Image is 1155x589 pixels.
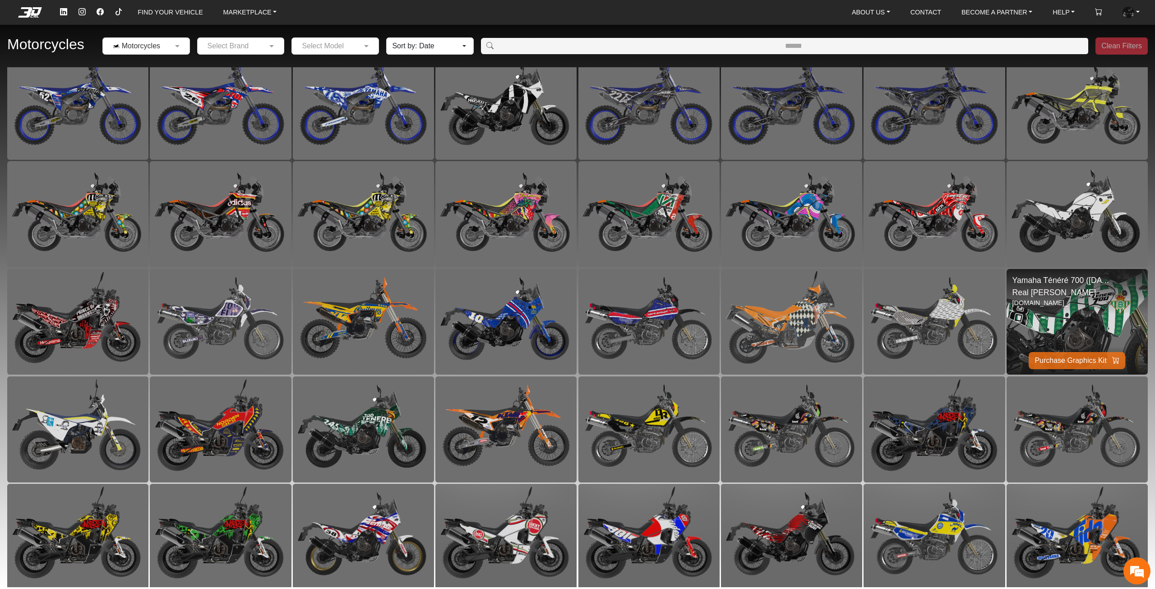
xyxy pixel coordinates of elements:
[52,106,125,192] span: We're online!
[5,235,172,267] textarea: Type your message and hit 'Enter'
[386,37,474,55] button: Sort by: Date
[1049,5,1078,20] a: HELP
[1007,269,1148,375] div: Yamaha Ténéré 700 ([DATE]-[DATE])Real [PERSON_NAME][DOMAIN_NAME]_Purchase Graphics Kit
[7,32,84,56] h2: Motorcycles
[1035,355,1106,366] span: Purchase Graphics Kit
[148,5,170,26] div: Minimize live chat window
[60,267,116,295] div: FAQs
[10,46,23,60] div: Navigation go back
[1029,352,1125,369] button: Purchase Graphics Kit
[907,5,945,20] a: CONTACT
[5,283,60,289] span: Conversation
[220,5,281,20] a: MARKETPLACE
[499,38,1088,54] input: Amount (to the nearest dollar)
[60,47,165,59] div: Chat with us now
[958,5,1036,20] a: BECOME A PARTNER
[848,5,894,20] a: ABOUT US
[116,267,172,295] div: Articles
[134,5,206,20] a: FIND YOUR VEHICLE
